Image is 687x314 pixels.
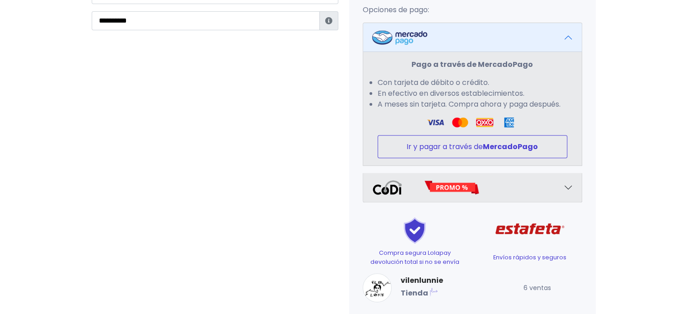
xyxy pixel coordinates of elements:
[383,217,446,244] img: Shield
[401,287,428,298] b: Tienda
[427,117,444,128] img: Visa Logo
[363,5,582,15] p: Opciones de pago:
[378,135,567,158] button: Ir y pagar a través deMercadoPago
[363,273,392,302] img: small.png
[476,117,493,128] img: Oxxo Logo
[483,141,538,152] strong: MercadoPago
[372,180,402,195] img: Codi Logo
[363,248,467,266] p: Compra segura Lolapay devolución total si no se envía
[424,180,480,195] img: Promo
[500,117,518,128] img: Amex Logo
[378,77,567,88] li: Con tarjeta de débito o crédito.
[488,210,572,248] img: Estafeta Logo
[325,17,332,24] i: Estafeta lo usará para ponerse en contacto en caso de tener algún problema con el envío
[428,286,439,297] img: Lolapay Plus
[378,99,567,110] li: A meses sin tarjeta. Compra ahora y paga después.
[411,59,533,70] strong: Pago a través de MercadoPago
[523,283,551,292] small: 6 ventas
[451,117,468,128] img: Visa Logo
[478,253,582,262] p: Envíos rápidos y seguros
[378,88,567,99] li: En efectivo en diversos establecimientos.
[401,275,443,286] a: vilenlunnie
[372,30,427,45] img: Mercadopago Logo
